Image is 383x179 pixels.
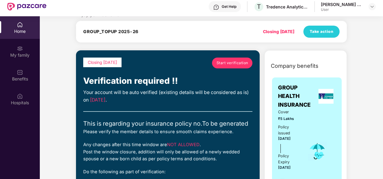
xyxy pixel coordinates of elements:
div: This is regarding your insurance policy no. To be generated [83,119,252,128]
img: svg+xml;base64,PHN2ZyBpZD0iRHJvcGRvd24tMzJ4MzIiIHhtbG5zPSJodHRwOi8vd3d3LnczLm9yZy8yMDAwL3N2ZyIgd2... [370,4,375,9]
img: svg+xml;base64,PHN2ZyB3aWR0aD0iMjAiIGhlaWdodD0iMjAiIHZpZXdCb3g9IjAgMCAyMCAyMCIgZmlsbD0ibm9uZSIgeG... [17,46,23,52]
span: [DATE] [278,165,291,170]
img: insurerLogo [318,89,334,104]
div: Policy issued [278,124,299,136]
img: svg+xml;base64,PHN2ZyBpZD0iSG9tZSIgeG1sbnM9Imh0dHA6Ly93d3cudzMub3JnLzIwMDAvc3ZnIiB3aWR0aD0iMjAiIG... [17,22,23,28]
button: Take action [303,26,340,38]
span: [DATE] [278,137,291,141]
img: New Pazcare Logo [7,3,46,11]
span: ₹5 Lakhs [278,116,299,122]
img: svg+xml;base64,PHN2ZyBpZD0iSG9zcGl0YWxzIiB4bWxucz0iaHR0cDovL3d3dy53My5vcmcvMjAwMC9zdmciIHdpZHRoPS... [17,93,23,99]
img: svg+xml;base64,PHN2ZyBpZD0iSGVscC0zMngzMiIgeG1sbnM9Imh0dHA6Ly93d3cudzMub3JnLzIwMDAvc3ZnIiB3aWR0aD... [213,4,219,10]
div: Do the following as part of verification: [83,168,252,175]
span: GROUP HEALTH INSURANCE [278,83,316,109]
img: icon [308,141,327,161]
div: Get Help [222,4,236,9]
span: T [257,3,261,10]
span: NOT ALLOWED [167,142,200,147]
span: [DATE] [90,97,106,103]
div: Tredence Analytics Solutions Private Limited [266,4,308,10]
span: Start verification [217,60,248,66]
div: Verification required !! [83,74,252,88]
span: Take action [310,29,334,35]
div: Your account will be auto verified (existing details will be considered as is) on . [83,89,252,104]
span: Company benefits [271,62,318,70]
div: Closing [DATE] [263,28,294,35]
h4: GROUP_TOPUP 2025-26 [83,29,138,35]
div: Please verify the member details to ensure smooth claims experience. [83,128,252,135]
a: Start verification [212,58,252,68]
span: Cover [278,109,299,115]
div: User [321,7,363,12]
div: Any changes after this time window are . Post the window closure, addition will only be allowed o... [83,141,252,162]
span: Closing [DATE] [88,60,117,65]
img: svg+xml;base64,PHN2ZyBpZD0iQmVuZWZpdHMiIHhtbG5zPSJodHRwOi8vd3d3LnczLm9yZy8yMDAwL3N2ZyIgd2lkdGg9Ij... [17,69,23,75]
div: [PERSON_NAME] Ram [PERSON_NAME] [321,2,363,7]
div: Policy Expiry [278,153,299,165]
